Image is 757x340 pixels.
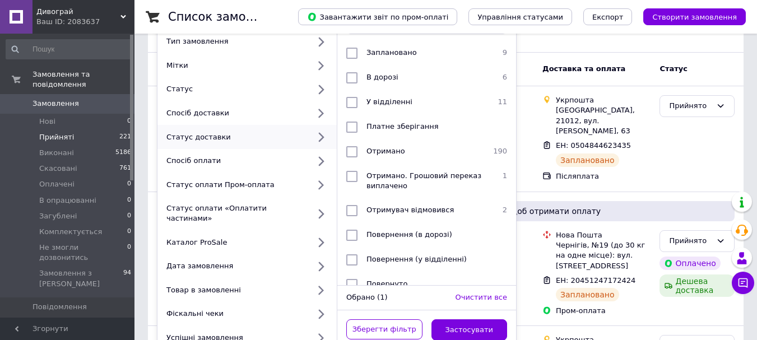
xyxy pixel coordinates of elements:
span: ЕН: 0504844623435 [556,141,631,150]
span: 6 [493,72,507,83]
span: 190 [493,146,507,157]
div: Чернігів, №19 (до 30 кг на одне місце): вул. [STREET_ADDRESS] [556,240,651,271]
div: Заплановано [556,153,619,167]
span: Не змогли дозвонитись [39,243,127,263]
input: Пошук [6,39,132,59]
div: Фіскальні чеки [162,309,309,319]
span: Отримувач відмовився [366,206,454,214]
div: Ваш ID: 2083637 [36,17,134,27]
span: Виконані [39,148,74,158]
div: Статус доставки [162,132,309,142]
div: Пром-оплата [556,306,651,316]
span: 0 [127,227,131,237]
button: Управління статусами [468,8,572,25]
span: Скасовані [39,164,77,174]
div: Заплановано [556,288,619,301]
div: Статус оплати Пром-оплата [162,180,309,190]
span: В дорозі [366,73,398,81]
span: 0 [127,211,131,221]
span: Отримано. Грошовий переказ виплачено [366,171,481,190]
span: Замовлення з [PERSON_NAME] [39,268,123,288]
span: Отримано [366,147,405,155]
span: Повернення (у відділенні) [366,255,467,263]
button: Завантажити звіт по пром-оплаті [298,8,457,25]
div: Обрано (1) [342,292,451,303]
div: Післяплата [556,171,651,181]
div: Нова Пошта [556,230,651,240]
span: Оплачені [39,179,75,189]
span: ЕН: 20451247172424 [556,276,635,285]
span: Доставка та оплата [542,64,625,73]
div: Прийнято [669,235,712,247]
h1: Список замовлень [168,10,282,24]
span: 0 [127,195,131,206]
button: Чат з покупцем [732,272,754,294]
span: У відділенні [366,97,412,106]
button: Зберегти фільтр [346,319,422,340]
span: 1 [493,171,507,181]
button: Створити замовлення [643,8,746,25]
span: Замовлення та повідомлення [32,69,134,90]
span: Управління статусами [477,13,563,21]
span: Замовлення [32,99,79,109]
span: Платне зберігання [366,122,439,131]
div: Дата замовлення [162,261,309,271]
span: Статус [660,64,688,73]
span: Повернення (в дорозі) [366,230,452,239]
div: Спосіб доставки [162,108,309,118]
div: Дешева доставка [660,274,735,297]
div: Прийнято [669,100,712,112]
span: Нові [39,117,55,127]
span: 94 [123,268,131,288]
a: Створити замовлення [632,12,746,21]
span: Повернуто [366,280,407,288]
span: 0 [127,243,131,263]
span: Комплектується [39,227,102,237]
span: Заплановано [366,48,417,57]
span: Створити замовлення [652,13,737,21]
span: 9 [493,48,507,58]
span: Прийняті [39,132,74,142]
span: 2 [493,205,507,216]
div: Мітки [162,60,309,71]
div: Статус [162,84,309,94]
span: 0 [127,179,131,189]
div: Статус оплати «Оплатити частинами» [162,203,309,223]
span: 0 [127,117,131,127]
span: Зберегти фільтр [352,324,416,335]
span: 221 [119,132,131,142]
div: Товар в замовленні [162,285,309,295]
button: Експорт [583,8,633,25]
span: 11 [493,97,507,108]
span: Завантажити звіт по пром-оплаті [307,12,448,22]
div: Тип замовлення [162,36,309,46]
div: Оплачено [660,257,720,270]
span: Загублені [39,211,77,221]
div: [GEOGRAPHIC_DATA], 21012, вул. [PERSON_NAME], 63 [556,105,651,136]
div: Укрпошта [556,95,651,105]
div: Каталог ProSale [162,237,309,248]
div: Спосіб оплати [162,156,309,166]
span: 761 [119,164,131,174]
span: Очистити все [456,293,508,301]
span: Повідомлення [32,302,87,312]
span: Дивограй [36,7,120,17]
span: Експорт [592,13,624,21]
span: 5186 [115,148,131,158]
span: В опрацюванні [39,195,96,206]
